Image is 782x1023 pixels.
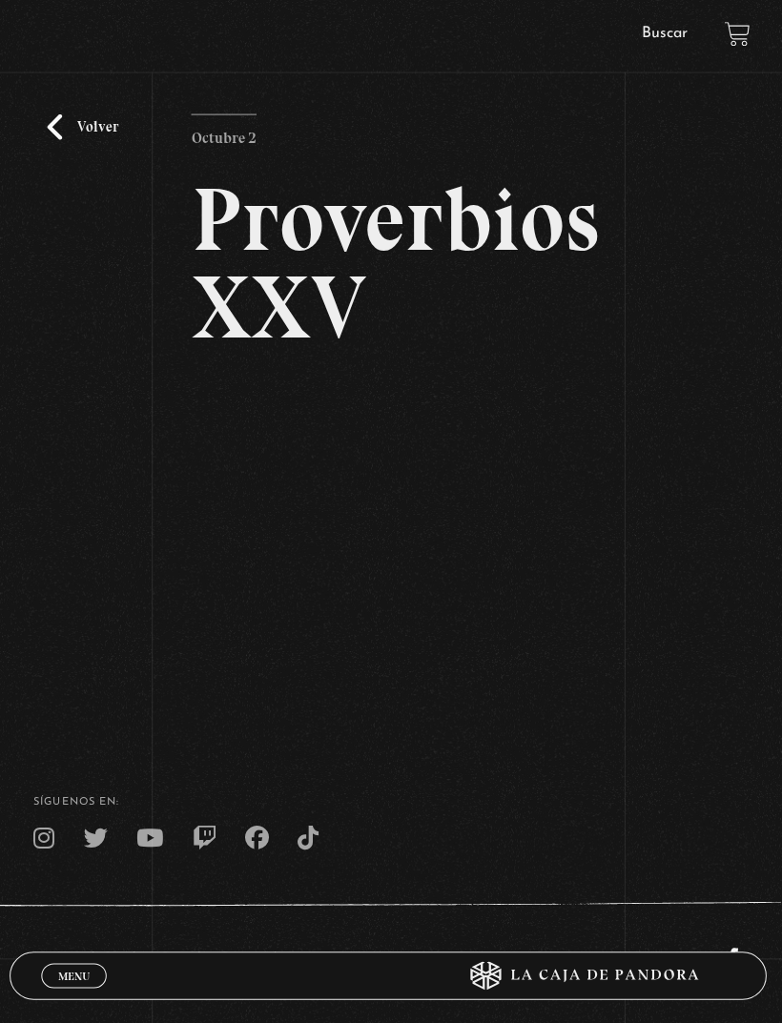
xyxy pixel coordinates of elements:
iframe: Dailymotion video player – Proverbio XXV [195,379,586,639]
p: La Caja de Pandora, Derechos Reservados 2025 [39,940,324,969]
span: Menu [64,963,95,974]
a: Buscar [643,26,689,41]
a: Volver [52,113,123,139]
p: Octubre 2 [195,113,260,152]
span: Cerrar [57,979,102,992]
h2: Proverbios XXV [195,174,586,350]
a: View your shopping cart [725,21,751,47]
h4: SÍguenos en: [39,791,743,802]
